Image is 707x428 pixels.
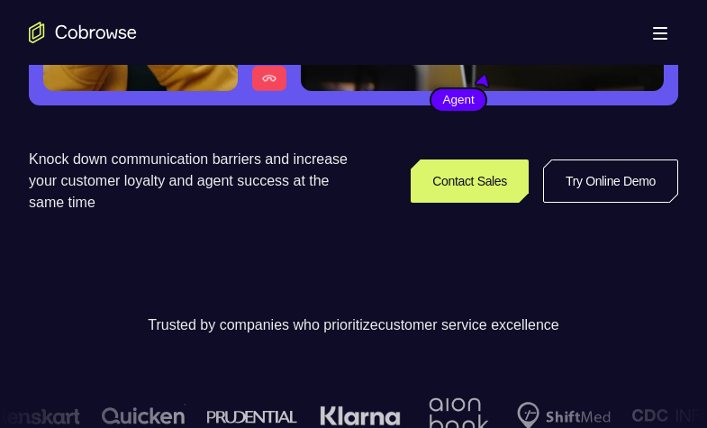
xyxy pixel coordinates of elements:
[411,159,529,203] a: Contact Sales
[319,405,400,427] img: Klarna
[543,159,678,203] a: Try Online Demo
[29,22,137,43] a: Go to the home page
[29,149,363,214] p: Knock down communication barriers and increase your customer loyalty and agent success at the sam...
[206,409,297,423] img: prudential
[378,317,559,332] span: customer service excellence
